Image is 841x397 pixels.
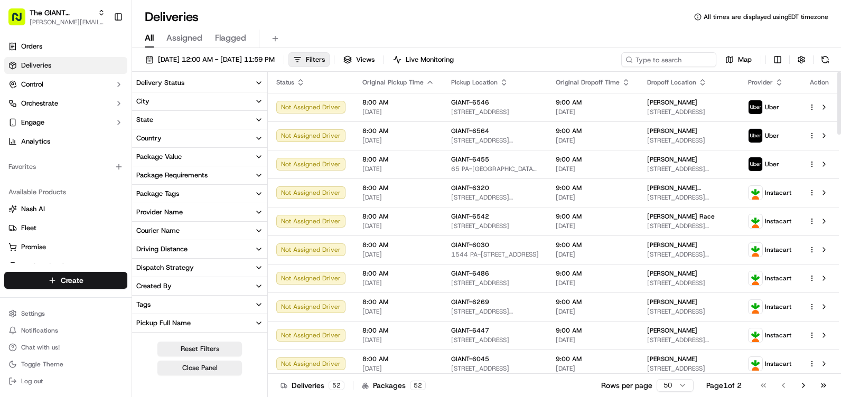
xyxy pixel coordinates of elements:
[21,360,63,368] span: Toggle Theme
[556,364,630,373] span: [DATE]
[647,279,731,287] span: [STREET_ADDRESS]
[132,259,267,277] button: Dispatch Strategy
[749,357,762,371] img: profile_instacart_ahold_partner.png
[132,203,267,221] button: Provider Name
[136,300,151,309] div: Tags
[329,381,344,390] div: 52
[765,103,779,111] span: Uber
[362,298,434,306] span: 8:00 AM
[166,32,202,44] span: Assigned
[21,223,36,233] span: Fleet
[61,275,83,286] span: Create
[556,250,630,259] span: [DATE]
[738,55,752,64] span: Map
[362,336,434,344] span: [DATE]
[136,263,194,272] div: Dispatch Strategy
[818,52,833,67] button: Refresh
[362,165,434,173] span: [DATE]
[132,333,267,351] button: Pickup Business Name
[556,193,630,202] span: [DATE]
[30,7,94,18] button: The GIANT Company
[451,326,489,335] span: GIANT-6447
[749,186,762,200] img: profile_instacart_ahold_partner.png
[362,326,434,335] span: 8:00 AM
[647,108,731,116] span: [STREET_ADDRESS]
[556,165,630,173] span: [DATE]
[132,296,267,314] button: Tags
[136,189,179,199] div: Package Tags
[132,148,267,166] button: Package Value
[765,274,791,282] span: Instacart
[21,99,58,108] span: Orchestrate
[30,18,105,26] button: [PERSON_NAME][EMAIL_ADDRESS][PERSON_NAME][DOMAIN_NAME]
[4,239,127,256] button: Promise
[362,364,434,373] span: [DATE]
[74,36,128,45] a: Powered byPylon
[556,136,630,145] span: [DATE]
[21,204,45,214] span: Nash AI
[362,108,434,116] span: [DATE]
[288,52,330,67] button: Filters
[4,306,127,321] button: Settings
[556,98,630,107] span: 9:00 AM
[451,127,489,135] span: GIANT-6564
[362,78,424,87] span: Original Pickup Time
[556,241,630,249] span: 9:00 AM
[21,118,44,127] span: Engage
[765,303,791,311] span: Instacart
[362,250,434,259] span: [DATE]
[556,212,630,221] span: 9:00 AM
[8,242,123,252] a: Promise
[556,336,630,344] span: [DATE]
[647,355,697,363] span: [PERSON_NAME]
[647,326,697,335] span: [PERSON_NAME]
[21,42,42,51] span: Orders
[556,78,620,87] span: Original Dropoff Time
[4,272,127,289] button: Create
[4,323,127,338] button: Notifications
[406,55,454,64] span: Live Monitoring
[749,100,762,114] img: profile_uber_ahold_partner.png
[132,222,267,240] button: Courier Name
[451,212,489,221] span: GIANT-6542
[647,307,731,316] span: [STREET_ADDRESS]
[647,165,731,173] span: [STREET_ADDRESS][PERSON_NAME]
[749,157,762,171] img: profile_uber_ahold_partner.png
[749,300,762,314] img: profile_instacart_ahold_partner.png
[556,355,630,363] span: 9:00 AM
[647,250,731,259] span: [STREET_ADDRESS][US_STATE][PERSON_NAME]
[451,269,489,278] span: GIANT-6486
[556,326,630,335] span: 9:00 AM
[158,55,275,64] span: [DATE] 12:00 AM - [DATE] 11:59 PM
[362,127,434,135] span: 8:00 AM
[157,342,242,356] button: Reset Filters
[136,171,208,180] div: Package Requirements
[4,184,127,201] div: Available Products
[4,38,127,55] a: Orders
[136,207,183,217] div: Provider Name
[281,380,344,391] div: Deliveries
[556,155,630,164] span: 9:00 AM
[451,364,539,373] span: [STREET_ADDRESS]
[765,245,791,254] span: Instacart
[748,78,773,87] span: Provider
[136,226,180,235] div: Courier Name
[4,220,127,237] button: Fleet
[556,307,630,316] span: [DATE]
[451,108,539,116] span: [STREET_ADDRESS]
[556,127,630,135] span: 9:00 AM
[362,222,434,230] span: [DATE]
[749,129,762,143] img: profile_uber_ahold_partner.png
[601,380,652,391] p: Rows per page
[136,152,182,162] div: Package Value
[132,185,267,203] button: Package Tags
[362,136,434,145] span: [DATE]
[4,57,127,74] a: Deliveries
[451,298,489,306] span: GIANT-6269
[647,241,697,249] span: [PERSON_NAME]
[721,52,756,67] button: Map
[4,201,127,218] button: Nash AI
[362,279,434,287] span: [DATE]
[451,222,539,230] span: [STREET_ADDRESS]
